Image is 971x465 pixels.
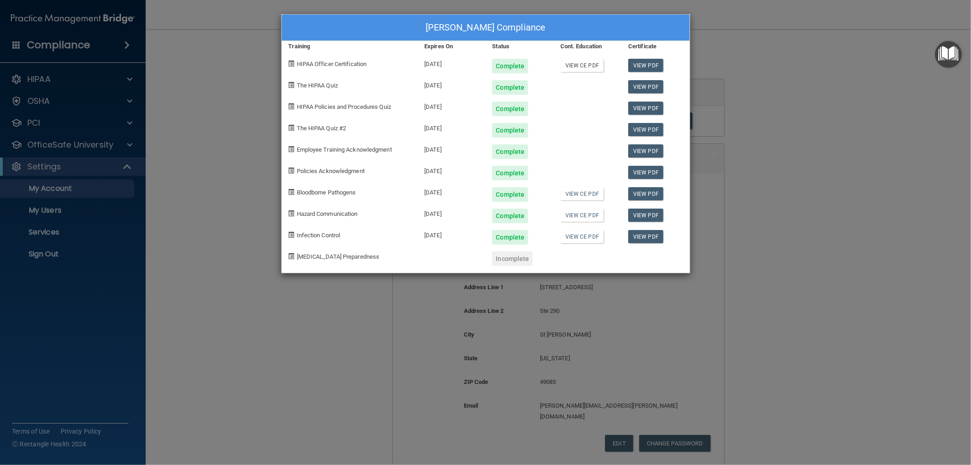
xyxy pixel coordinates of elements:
a: View PDF [628,123,663,136]
span: The HIPAA Quiz #2 [297,125,346,132]
div: Complete [492,80,528,95]
div: [PERSON_NAME] Compliance [282,15,690,41]
div: Complete [492,123,528,138]
span: Bloodborne Pathogens [297,189,356,196]
span: Hazard Communication [297,210,358,217]
div: Certificate [621,41,689,52]
span: The HIPAA Quiz [297,82,338,89]
span: Employee Training Acknowledgment [297,146,392,153]
a: View PDF [628,102,663,115]
button: Open Resource Center [935,41,962,68]
div: Complete [492,230,528,245]
span: HIPAA Officer Certification [297,61,367,67]
a: View CE PDF [560,230,604,243]
div: Complete [492,209,528,223]
div: [DATE] [417,180,485,202]
div: Complete [492,102,528,116]
iframe: Drift Widget Chat Controller [925,402,960,437]
div: Status [485,41,553,52]
div: Incomplete [492,251,533,266]
div: Cont. Education [554,41,621,52]
div: [DATE] [417,202,485,223]
a: View CE PDF [560,209,604,222]
span: Infection Control [297,232,341,239]
a: View PDF [628,209,663,222]
a: View PDF [628,59,663,72]
div: [DATE] [417,116,485,138]
div: Training [282,41,418,52]
span: [MEDICAL_DATA] Preparedness [297,253,380,260]
a: View CE PDF [560,59,604,72]
div: [DATE] [417,159,485,180]
a: View PDF [628,230,663,243]
div: Complete [492,166,528,180]
div: Complete [492,59,528,73]
a: View PDF [628,144,663,158]
a: View PDF [628,80,663,93]
div: Complete [492,187,528,202]
a: View CE PDF [560,187,604,200]
div: [DATE] [417,138,485,159]
a: View PDF [628,187,663,200]
div: [DATE] [417,95,485,116]
div: Expires On [417,41,485,52]
span: Policies Acknowledgment [297,168,365,174]
div: [DATE] [417,73,485,95]
div: [DATE] [417,223,485,245]
div: Complete [492,144,528,159]
span: HIPAA Policies and Procedures Quiz [297,103,391,110]
a: View PDF [628,166,663,179]
div: [DATE] [417,52,485,73]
